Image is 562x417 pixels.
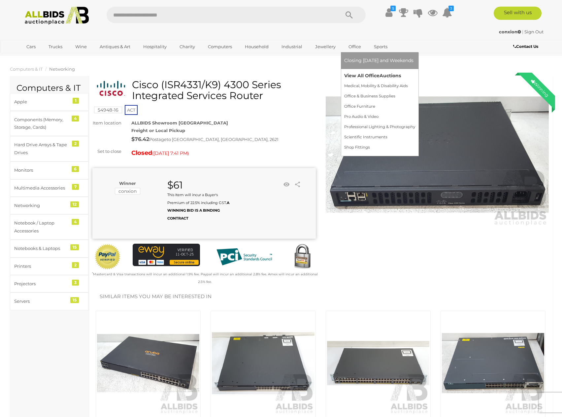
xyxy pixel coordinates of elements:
[10,275,89,293] a: Projectors 3
[96,79,314,101] h1: Cisco (ISR4331/K9) 4300 Series Integrated Services Router
[513,43,540,50] a: Contact Us
[14,141,69,156] div: Hard Drive Arrays & Tape Drives
[72,219,79,225] div: 4
[100,294,542,299] h2: Similar items you may be interested in
[70,244,79,250] div: 15
[241,41,273,52] a: Household
[167,200,229,221] b: A WINNING BID IS A BINDING CONTRACT
[311,41,340,52] a: Jewellery
[10,197,89,214] a: Networking 12
[153,150,187,156] span: [DATE] 7:41 PM
[14,297,69,305] div: Servers
[70,201,79,207] div: 12
[94,107,122,113] a: 54948-16
[327,312,429,414] img: Cisco (WS-C2960X-48TD-L) Catalyst 2960-X Series 48-Port Gigabit Managed Switch
[72,184,79,190] div: 7
[333,7,366,23] button: Search
[494,7,542,20] a: Sell with us
[14,166,69,174] div: Monitors
[14,245,69,252] div: Notebooks & Laptops
[370,41,392,52] a: Sports
[125,105,138,115] span: ACT
[87,119,126,127] div: Item location
[167,179,183,191] strong: $61
[10,214,89,240] a: Notebook / Laptop Accessories 4
[14,280,69,288] div: Projectors
[14,219,69,235] div: Notebook / Laptop Accessories
[525,73,555,103] div: Winning
[14,262,69,270] div: Printers
[281,180,291,190] li: Watch this item
[139,41,171,52] a: Hospitality
[167,192,229,220] small: This Item will incur a Buyer's Premium of 22.5% including GST.
[175,41,199,52] a: Charity
[87,148,126,155] div: Set to close
[326,83,549,226] img: Cisco (ISR4331/K9) 4300 Series Integrated Services Router
[390,6,396,11] i: $
[212,312,314,414] img: Cisco (WS-C3650-24TD-L) Catalyst 3650-24-2X10G 24-Port Gigabit Ethernet Switch
[73,98,79,104] div: 1
[72,141,79,147] div: 2
[513,44,538,49] b: Contact Us
[131,149,152,156] strong: Closed
[131,136,149,142] strong: $76.42
[10,179,89,197] a: Multimedia Accessories 7
[10,93,89,111] a: Apple 1
[119,181,136,186] b: Winner
[522,29,523,34] span: |
[10,161,89,179] a: Monitors 6
[10,66,43,72] a: Computers & IT
[499,29,521,34] strong: conxion
[131,135,316,144] div: Postage
[14,116,69,131] div: Components (Memory, Storage, Cards)
[384,7,394,18] a: $
[49,66,75,72] a: Networking
[17,84,82,93] h2: Computers & IT
[96,81,127,96] img: Cisco (ISR4331/K9) 4300 Series Integrated Services Router
[44,41,67,52] a: Trucks
[344,41,365,52] a: Office
[72,166,79,172] div: 6
[10,111,89,136] a: Components (Memory, Storage, Cards) 4
[95,41,135,52] a: Antiques & Art
[448,6,454,11] i: 3
[152,151,189,156] span: ( )
[21,7,93,25] img: Allbids.com.au
[289,244,315,270] img: Secured by Rapid SSL
[22,52,78,63] a: [GEOGRAPHIC_DATA]
[70,297,79,303] div: 15
[92,272,318,284] small: Mastercard & Visa transactions will incur an additional 1.9% fee. Paypal will incur an additional...
[131,120,228,125] strong: ALLBIDS Showroom [GEOGRAPHIC_DATA]
[71,41,91,52] a: Wine
[14,184,69,192] div: Multimedia Accessories
[115,188,140,194] mark: conxion
[22,41,40,52] a: Cars
[131,128,185,133] strong: Freight or Local Pickup
[10,136,89,161] a: Hard Drive Arrays & Tape Drives 2
[204,41,236,52] a: Computers
[10,293,89,310] a: Servers 15
[133,244,200,266] img: eWAY Payment Gateway
[10,240,89,257] a: Notebooks & Laptops 15
[97,312,199,414] img: Aruba (JL255A) 2930F 24-Port Gigabit PoE+ Switch
[524,29,544,34] a: Sign Out
[14,98,69,106] div: Apple
[72,262,79,268] div: 2
[442,7,452,18] a: 3
[14,202,69,209] div: Networking
[94,244,121,270] img: Official PayPal Seal
[442,312,544,414] img: Cisco (WS-C3560X-24T-E) Catalyst 3560-X Series 24-Port Gigabit Ethernet Switch
[277,41,307,52] a: Industrial
[72,116,79,122] div: 4
[10,258,89,275] a: Printers 2
[211,244,277,270] img: PCI DSS compliant
[72,280,79,286] div: 3
[499,29,522,34] a: conxion
[167,137,279,142] span: to [GEOGRAPHIC_DATA], [GEOGRAPHIC_DATA], 2621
